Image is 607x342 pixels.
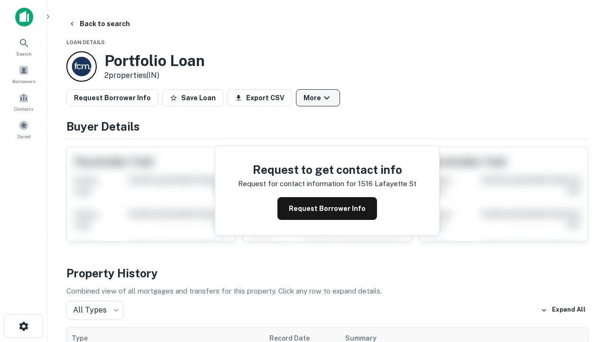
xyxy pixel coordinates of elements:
a: Borrowers [3,61,45,87]
button: Export CSV [227,89,292,106]
button: Back to search [64,15,134,32]
button: Expand All [538,303,588,317]
button: Save Loan [162,89,223,106]
button: Request Borrower Info [66,89,158,106]
iframe: Chat Widget [560,236,607,281]
button: Request Borrower Info [277,197,377,220]
p: Request for contact information for [238,178,356,190]
a: Saved [3,116,45,142]
span: Borrowers [12,77,35,85]
div: All Types [66,301,123,320]
img: capitalize-icon.png [15,8,33,27]
span: Loan Details [66,39,105,45]
p: Combined view of all mortgages and transfers for this property. Click any row to expand details. [66,285,588,297]
h4: Request to get contact info [238,161,416,178]
h4: Property History [66,265,588,282]
span: Contacts [14,105,33,113]
a: Contacts [3,89,45,114]
h4: Buyer Details [66,118,588,135]
span: Search [16,50,32,57]
button: More [296,89,340,106]
p: 1516 lafayette st [358,178,416,190]
p: 2 properties (IN) [104,70,205,81]
h3: Portfolio Loan [104,52,205,70]
a: Search [3,34,45,59]
span: Saved [17,133,31,140]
